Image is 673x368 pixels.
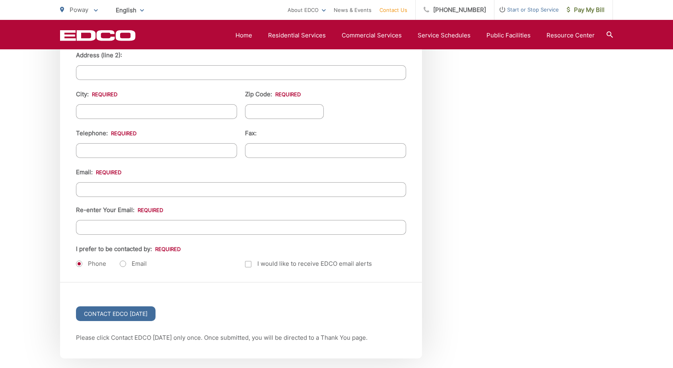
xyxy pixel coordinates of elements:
a: Service Schedules [418,31,471,40]
a: Commercial Services [342,31,402,40]
label: Telephone: [76,130,136,137]
p: Please click Contact EDCO [DATE] only once. Once submitted, you will be directed to a Thank You p... [76,333,406,343]
label: Email [120,260,147,268]
a: Contact Us [379,5,407,15]
a: Residential Services [268,31,326,40]
label: I prefer to be contacted by: [76,245,181,253]
label: Zip Code: [245,91,301,98]
label: Fax: [245,130,257,137]
span: Pay My Bill [567,5,605,15]
a: Public Facilities [486,31,531,40]
a: EDCD logo. Return to the homepage. [60,30,136,41]
label: Phone [76,260,106,268]
label: Re-enter Your Email: [76,206,163,214]
label: City: [76,91,117,98]
label: Email: [76,169,121,176]
label: I would like to receive EDCO email alerts [245,259,372,269]
a: Resource Center [547,31,595,40]
label: Address (line 2): [76,52,122,59]
input: Contact EDCO [DATE] [76,306,156,321]
span: English [110,3,150,17]
span: Poway [70,6,88,14]
a: News & Events [334,5,372,15]
a: Home [235,31,252,40]
a: About EDCO [288,5,326,15]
